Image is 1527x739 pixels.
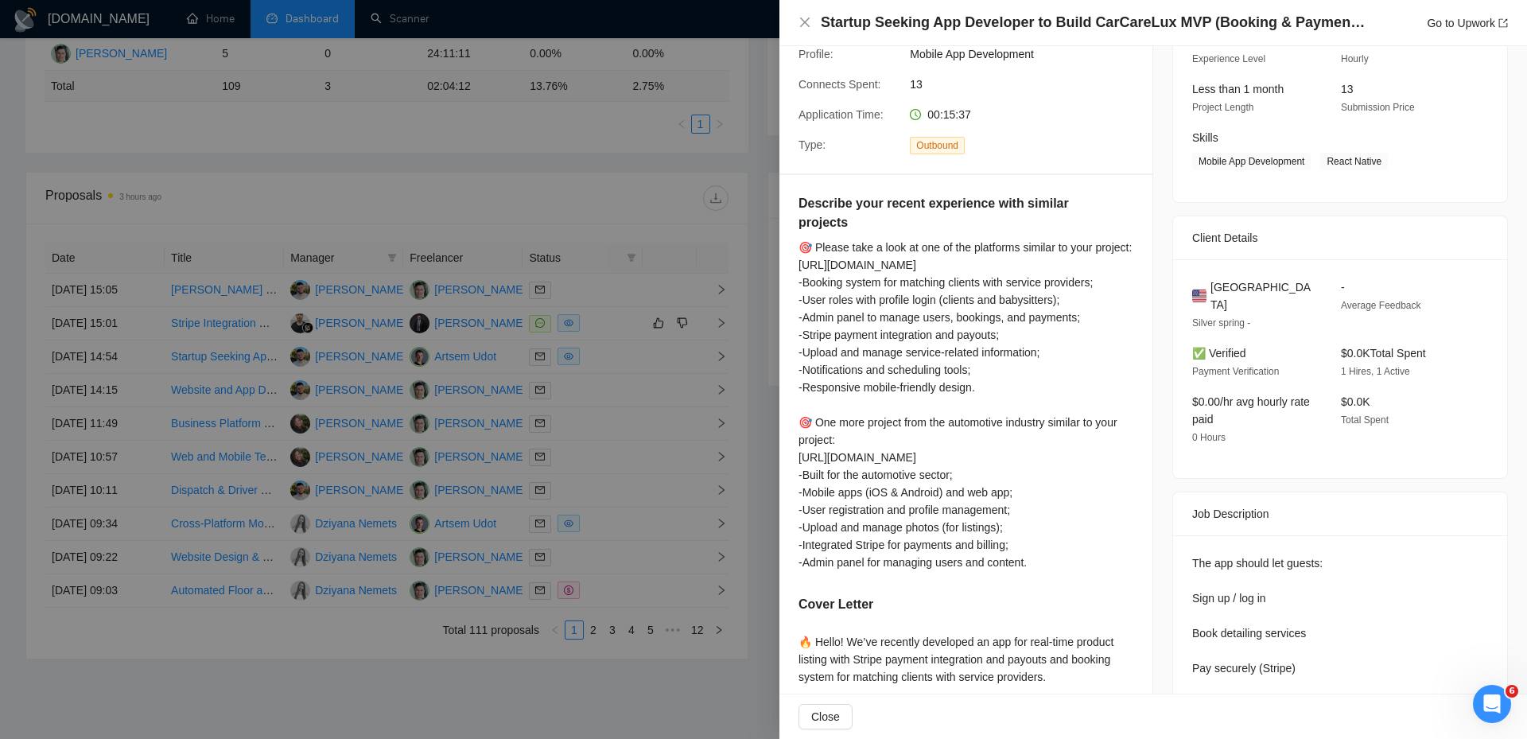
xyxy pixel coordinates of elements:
iframe: Intercom live chat [1473,685,1511,723]
span: $0.00/hr avg hourly rate paid [1192,395,1310,426]
span: - [1341,281,1345,294]
span: Mobile App Development [910,45,1148,63]
span: 13 [910,76,1148,93]
span: $0.0K [1341,395,1370,408]
span: Outbound [910,137,965,154]
span: Profile: [798,48,833,60]
span: Application Time: [798,108,884,121]
span: 13 [1341,83,1354,95]
span: [GEOGRAPHIC_DATA] [1210,278,1315,313]
a: Go to Upworkexport [1427,17,1508,29]
button: Close [798,16,811,29]
span: close [798,16,811,29]
div: 🔥 Hello! We’ve recently developed an app for real-time product listing with Stripe payment integr... [798,633,1133,721]
span: Silver spring - [1192,317,1250,329]
button: Close [798,704,853,729]
div: 🎯 Please take a look at one of the platforms similar to your project: [URL][DOMAIN_NAME] -Booking... [798,239,1133,571]
span: Payment Verification [1192,366,1279,377]
span: Less than 1 month [1192,83,1284,95]
span: Project Length [1192,102,1253,113]
span: Skills [1192,131,1218,144]
img: 🇺🇸 [1192,287,1206,305]
span: 6 [1506,685,1518,698]
span: $0.0K Total Spent [1341,347,1426,360]
h4: Startup Seeking App Developer to Build CarCareLux MVP (Booking & Payment App)” [821,13,1370,33]
span: Total Spent [1341,414,1389,426]
span: Experience Level [1192,53,1265,64]
span: 0 Hours [1192,432,1226,443]
div: Job Description [1192,492,1488,535]
span: Hourly [1341,53,1369,64]
span: 00:15:37 [927,108,971,121]
span: Type: [798,138,826,151]
span: Mobile App Development [1192,153,1311,170]
span: React Native [1320,153,1388,170]
span: clock-circle [910,109,921,120]
div: Client Details [1192,216,1488,259]
h5: Describe your recent experience with similar projects [798,194,1083,232]
span: ✅ Verified [1192,347,1246,360]
span: export [1498,18,1508,28]
span: Average Feedback [1341,300,1421,311]
h5: Cover Letter [798,595,873,614]
span: 1 Hires, 1 Active [1341,366,1410,377]
span: Close [811,708,840,725]
span: Submission Price [1341,102,1415,113]
span: Connects Spent: [798,78,881,91]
